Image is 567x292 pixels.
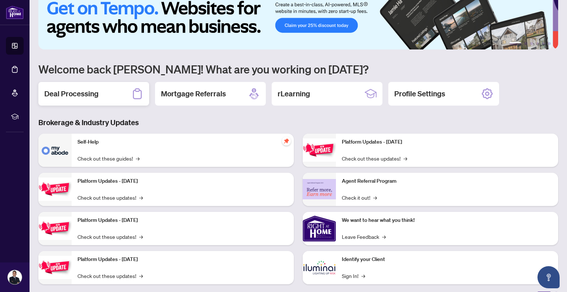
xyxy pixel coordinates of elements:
[38,117,558,128] h3: Brokerage & Industry Updates
[530,42,533,45] button: 3
[282,137,291,145] span: pushpin
[342,138,552,146] p: Platform Updates - [DATE]
[78,272,143,280] a: Check out these updates!→
[536,42,539,45] button: 4
[139,233,143,241] span: →
[542,42,545,45] button: 5
[78,154,140,162] a: Check out these guides!→
[373,193,377,202] span: →
[509,42,521,45] button: 1
[38,256,72,279] img: Platform Updates - July 8, 2025
[524,42,527,45] button: 2
[139,272,143,280] span: →
[78,216,288,224] p: Platform Updates - [DATE]
[78,233,143,241] a: Check out these updates!→
[78,255,288,264] p: Platform Updates - [DATE]
[38,217,72,240] img: Platform Updates - July 21, 2025
[8,270,22,284] img: Profile Icon
[303,138,336,162] img: Platform Updates - June 23, 2025
[38,178,72,201] img: Platform Updates - September 16, 2025
[548,42,551,45] button: 6
[278,89,310,99] h2: rLearning
[303,179,336,199] img: Agent Referral Program
[342,193,377,202] a: Check it out!→
[342,216,552,224] p: We want to hear what you think!
[342,177,552,185] p: Agent Referral Program
[38,62,558,76] h1: Welcome back [PERSON_NAME]! What are you working on [DATE]?
[303,212,336,245] img: We want to hear what you think!
[161,89,226,99] h2: Mortgage Referrals
[403,154,407,162] span: →
[78,193,143,202] a: Check out these updates!→
[342,154,407,162] a: Check out these updates!→
[78,138,288,146] p: Self-Help
[394,89,445,99] h2: Profile Settings
[44,89,99,99] h2: Deal Processing
[139,193,143,202] span: →
[342,255,552,264] p: Identify your Client
[303,251,336,284] img: Identify your Client
[361,272,365,280] span: →
[136,154,140,162] span: →
[382,233,386,241] span: →
[342,233,386,241] a: Leave Feedback→
[38,134,72,167] img: Self-Help
[78,177,288,185] p: Platform Updates - [DATE]
[537,266,560,288] button: Open asap
[6,6,24,19] img: logo
[342,272,365,280] a: Sign In!→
